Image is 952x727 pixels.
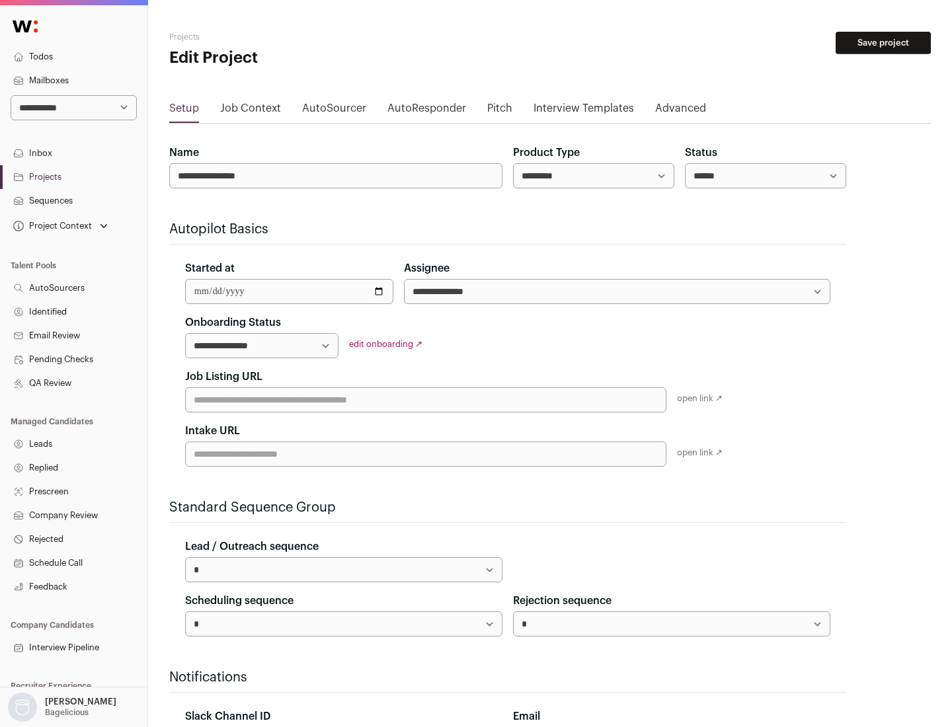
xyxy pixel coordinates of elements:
[11,221,92,231] div: Project Context
[387,100,466,122] a: AutoResponder
[5,13,45,40] img: Wellfound
[655,100,706,122] a: Advanced
[185,260,235,276] label: Started at
[185,708,270,724] label: Slack Channel ID
[513,593,612,609] label: Rejection sequence
[169,145,199,161] label: Name
[185,539,319,555] label: Lead / Outreach sequence
[169,220,846,239] h2: Autopilot Basics
[185,369,262,385] label: Job Listing URL
[45,707,89,718] p: Bagelicious
[169,668,846,687] h2: Notifications
[487,100,512,122] a: Pitch
[185,315,281,330] label: Onboarding Status
[349,340,422,348] a: edit onboarding ↗
[513,708,830,724] div: Email
[8,693,37,722] img: nopic.png
[45,697,116,707] p: [PERSON_NAME]
[534,100,634,122] a: Interview Templates
[169,498,846,517] h2: Standard Sequence Group
[685,145,717,161] label: Status
[404,260,450,276] label: Assignee
[169,32,423,42] h2: Projects
[302,100,366,122] a: AutoSourcer
[169,48,423,69] h1: Edit Project
[169,100,199,122] a: Setup
[11,217,110,235] button: Open dropdown
[836,32,931,54] button: Save project
[185,593,294,609] label: Scheduling sequence
[5,693,119,722] button: Open dropdown
[513,145,580,161] label: Product Type
[185,423,240,439] label: Intake URL
[220,100,281,122] a: Job Context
